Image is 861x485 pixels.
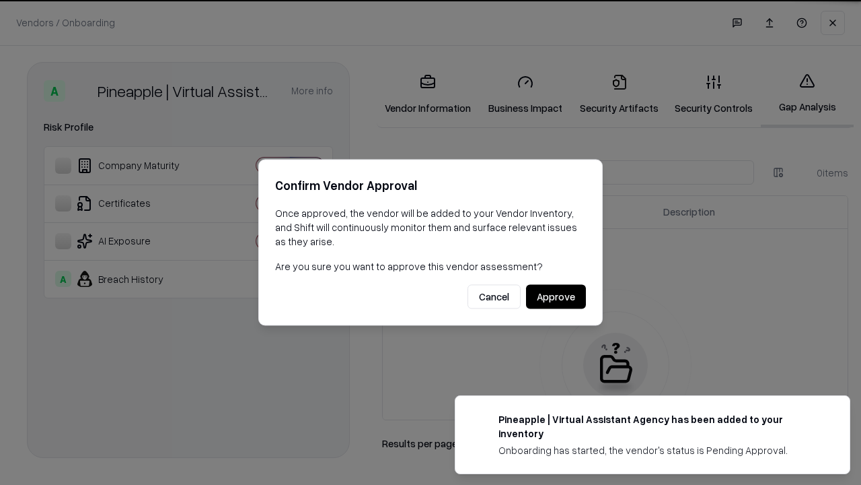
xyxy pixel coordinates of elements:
div: Onboarding has started, the vendor's status is Pending Approval. [498,443,817,457]
button: Cancel [467,285,521,309]
div: Pineapple | Virtual Assistant Agency has been added to your inventory [498,412,817,441]
h2: Confirm Vendor Approval [275,176,586,195]
button: Approve [526,285,586,309]
p: Once approved, the vendor will be added to your Vendor Inventory, and Shift will continuously mon... [275,206,586,249]
p: Are you sure you want to approve this vendor assessment? [275,259,586,273]
img: trypineapple.com [472,412,488,428]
